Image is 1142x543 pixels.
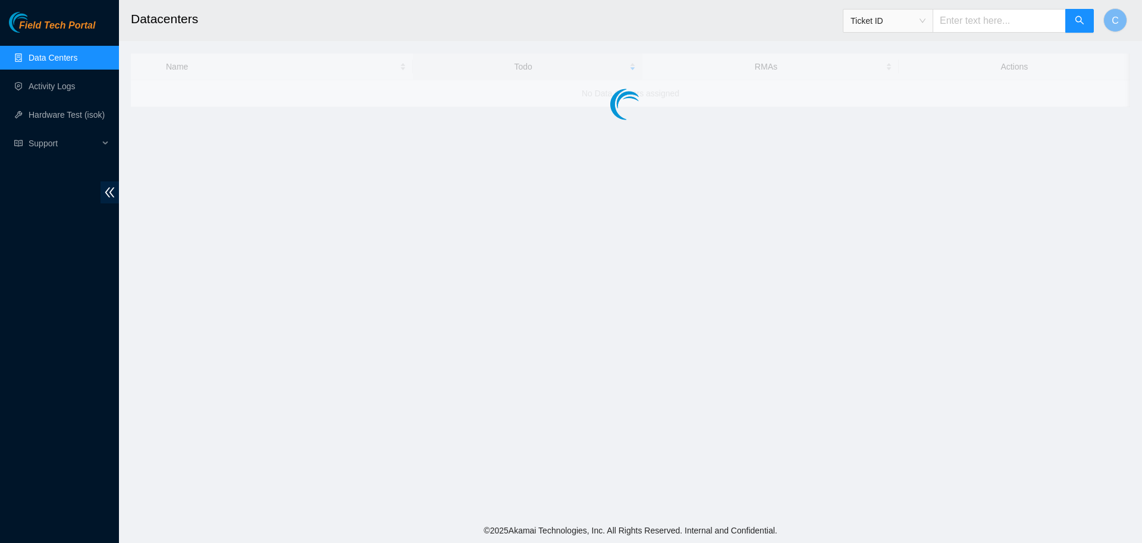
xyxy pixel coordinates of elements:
span: double-left [101,181,119,203]
button: C [1103,8,1127,32]
span: Support [29,131,99,155]
input: Enter text here... [933,9,1066,33]
span: read [14,139,23,147]
footer: © 2025 Akamai Technologies, Inc. All Rights Reserved. Internal and Confidential. [119,518,1142,543]
span: search [1075,15,1084,27]
a: Akamai TechnologiesField Tech Portal [9,21,95,37]
button: search [1065,9,1094,33]
span: Field Tech Portal [19,20,95,32]
a: Activity Logs [29,81,76,91]
span: C [1112,13,1119,28]
span: Ticket ID [851,12,925,30]
a: Data Centers [29,53,77,62]
a: Hardware Test (isok) [29,110,105,120]
img: Akamai Technologies [9,12,60,33]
